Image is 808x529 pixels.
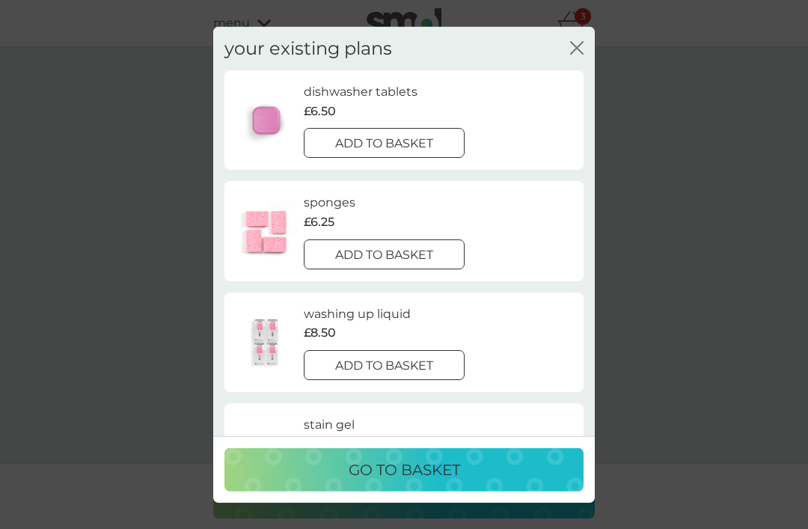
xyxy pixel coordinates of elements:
p: stain gel [304,415,355,435]
button: go to basket [224,448,584,492]
p: sponges [304,193,355,212]
button: add to basket [304,350,465,380]
p: dishwasher tablets [304,82,417,102]
p: add to basket [335,356,433,376]
p: £8.50 [304,323,336,343]
p: add to basket [335,245,433,265]
p: £12.50 [304,434,340,453]
h2: your existing plans [224,37,392,59]
button: add to basket [304,128,465,158]
p: £6.50 [304,102,336,121]
p: washing up liquid [304,305,411,324]
p: go to basket [349,458,460,482]
p: £6.25 [304,212,334,232]
button: close [570,40,584,56]
button: add to basket [304,239,465,269]
p: add to basket [335,134,433,153]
